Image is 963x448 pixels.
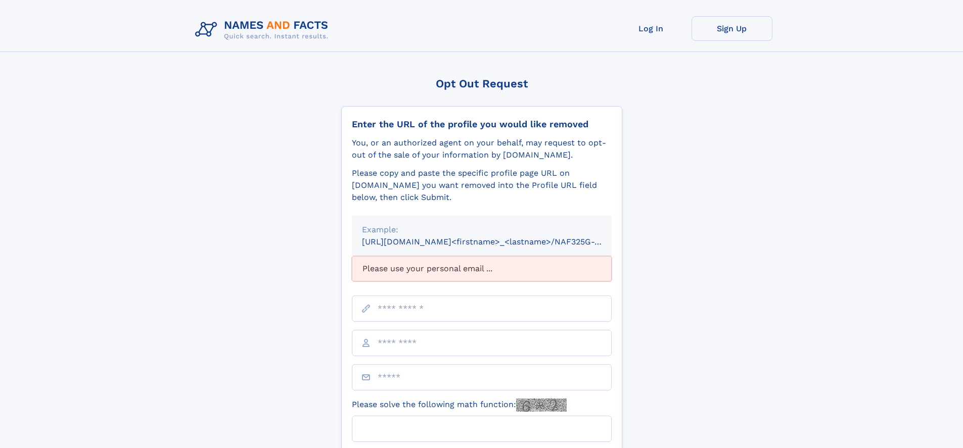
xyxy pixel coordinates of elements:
div: Example: [362,224,602,236]
a: Log In [611,16,692,41]
div: Please copy and paste the specific profile page URL on [DOMAIN_NAME] you want removed into the Pr... [352,167,612,204]
small: [URL][DOMAIN_NAME]<firstname>_<lastname>/NAF325G-xxxxxxxx [362,237,631,246]
div: You, or an authorized agent on your behalf, may request to opt-out of the sale of your informatio... [352,137,612,161]
div: Enter the URL of the profile you would like removed [352,119,612,130]
div: Opt Out Request [341,77,622,90]
a: Sign Up [692,16,772,41]
label: Please solve the following math function: [352,399,567,412]
div: Please use your personal email ... [352,256,612,281]
img: Logo Names and Facts [191,16,337,43]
